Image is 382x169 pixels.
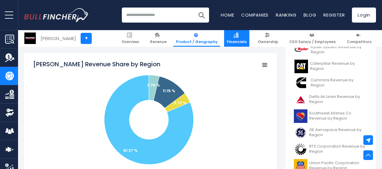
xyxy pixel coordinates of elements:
a: Ryder System Revenue by Region [290,42,371,58]
span: GE Aerospace Revenue by Region [309,127,368,138]
a: + [81,33,92,44]
a: GE Aerospace Revenue by Region [290,124,371,141]
a: Cummins Revenue by Region [290,75,371,91]
img: GWW logo [24,33,36,44]
span: CEO Salary / Employees [289,39,336,44]
span: Caterpillar Revenue by Region [310,61,368,71]
a: Caterpillar Revenue by Region [290,58,371,75]
button: Search [194,8,209,23]
a: Login [352,8,376,23]
span: Delta Air Lines Revenue by Region [309,94,368,105]
span: Overview [122,39,139,44]
img: Ownership [5,108,14,117]
a: Ownership [255,30,281,47]
img: CAT logo [294,60,308,73]
a: Delta Air Lines Revenue by Region [290,91,371,108]
text: 11.15 % [163,88,175,94]
img: DAL logo [294,93,307,106]
span: Competitors [347,39,371,44]
a: Competitors [344,30,374,47]
div: [PERSON_NAME] [41,35,76,42]
img: RTX logo [294,142,307,156]
a: RTX Corporation Revenue by Region [290,141,371,158]
span: Revenue [150,39,167,44]
text: 81.37 % [123,148,138,153]
span: Cummins Revenue by Region [311,78,368,88]
span: Southwest Airlines Co. Revenue by Region [309,111,368,121]
a: Home [221,12,234,18]
img: R logo [294,43,309,57]
a: Companies [241,12,269,18]
span: Ownership [258,39,278,44]
text: 3.76 % [147,82,160,88]
a: Ranking [276,12,296,18]
a: Overview [119,30,142,47]
a: Go to homepage [24,8,89,22]
a: CEO Salary / Employees [287,30,338,47]
span: Financials [227,39,247,44]
a: Financials [224,30,249,47]
a: Register [323,12,345,18]
span: RTX Corporation Revenue by Region [309,144,368,154]
span: Product / Geography [176,39,217,44]
a: Revenue [147,30,169,47]
img: GE logo [294,126,307,139]
text: 3.72 % [174,100,186,106]
a: Blog [303,12,316,18]
a: Southwest Airlines Co. Revenue by Region [290,108,371,124]
a: Product / Geography [173,30,220,47]
img: Bullfincher logo [24,8,89,22]
img: LUV logo [294,109,307,123]
img: CMI logo [294,76,309,90]
tspan: [PERSON_NAME] Revenue Share by Region [33,60,160,68]
span: Ryder System Revenue by Region [311,45,368,55]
